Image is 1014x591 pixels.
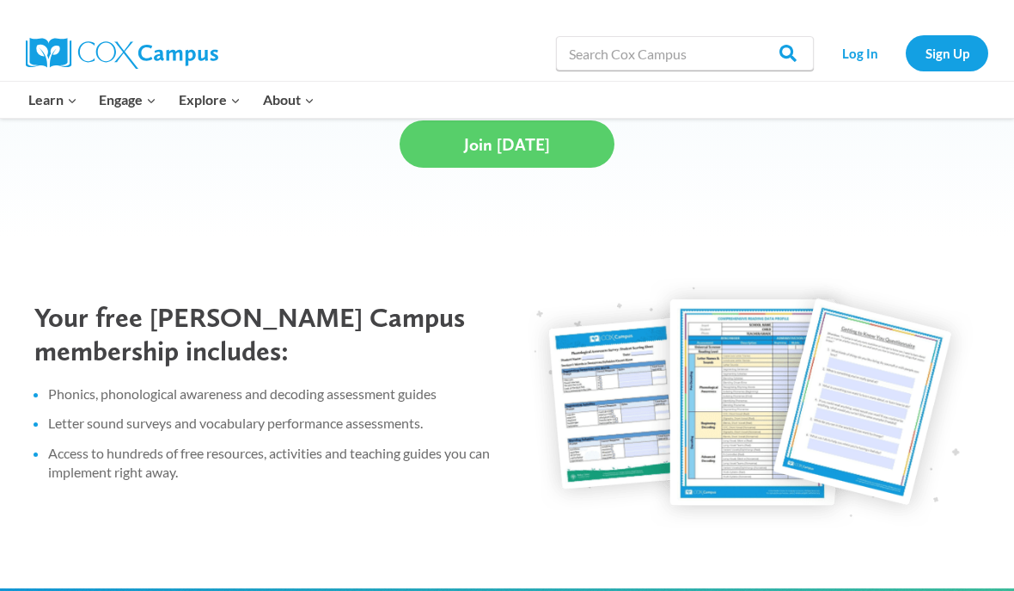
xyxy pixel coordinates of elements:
button: Child menu of Learn [17,82,89,118]
a: Join [DATE] [400,120,614,168]
input: Search Cox Campus [556,36,814,71]
span: Your free [PERSON_NAME] Campus membership includes: [34,300,465,366]
span: Join [DATE] [464,134,550,155]
button: Child menu of About [252,82,326,118]
a: Sign Up [906,35,988,71]
nav: Primary Navigation [17,82,325,118]
img: Cox Campus [26,38,218,69]
a: Log In [822,35,897,71]
li: Letter sound surveys and vocabulary performance assessments. [48,414,490,433]
li: Phonics, phonological awareness and decoding assessment guides [48,385,490,403]
button: Child menu of Engage [89,82,168,118]
button: Child menu of Explore [168,82,252,118]
li: Access to hundreds of free resources, activities and teaching guides you can implement right away. [48,444,490,483]
img: assessments-spread [524,271,980,533]
nav: Secondary Navigation [822,35,988,71]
